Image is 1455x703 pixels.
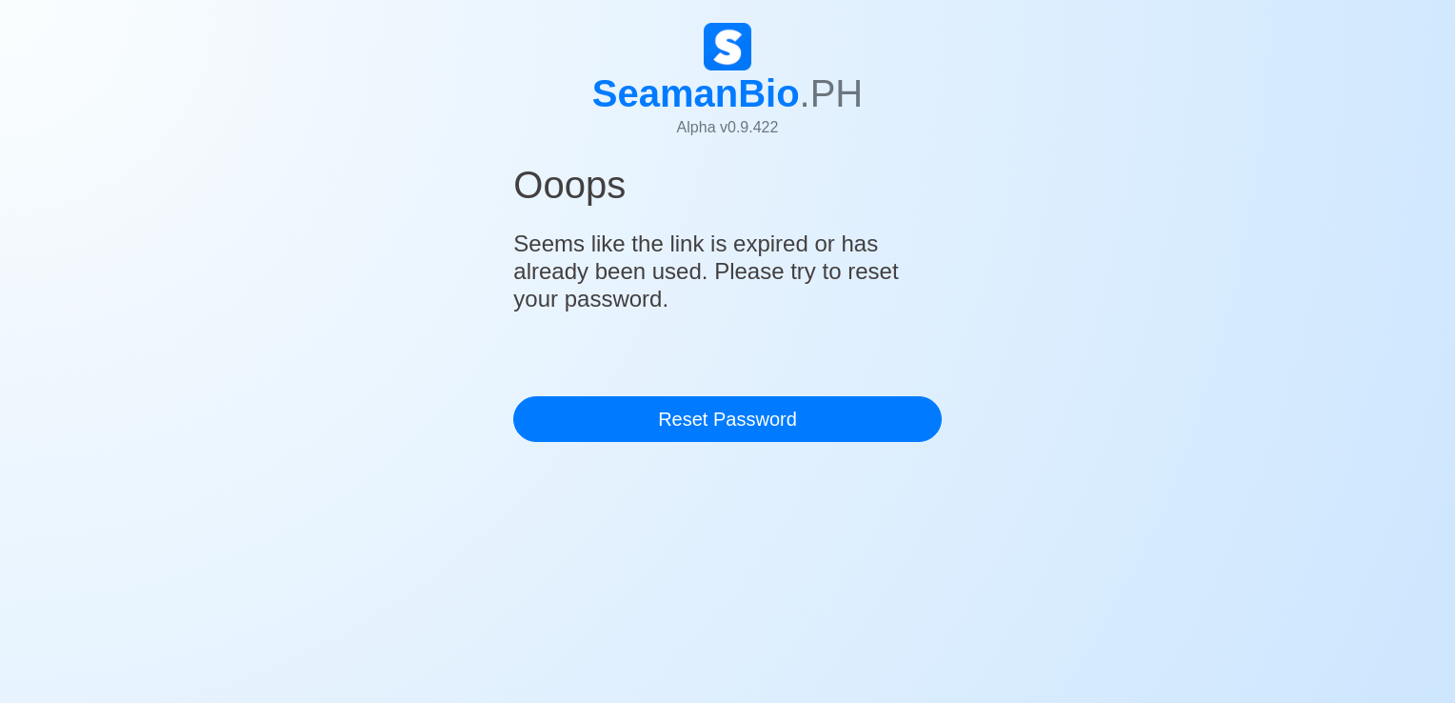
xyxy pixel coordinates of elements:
img: Logo [704,23,751,70]
span: .PH [800,72,864,114]
h1: SeamanBio [592,70,864,116]
a: SeamanBio.PHAlpha v0.9.422 [592,23,864,154]
h4: Seems like the link is expired or has already been used. Please try to reset your password. [513,223,941,320]
a: Reset Password [513,396,941,442]
p: Alpha v 0.9.422 [592,116,864,139]
h1: Ooops [513,162,941,215]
